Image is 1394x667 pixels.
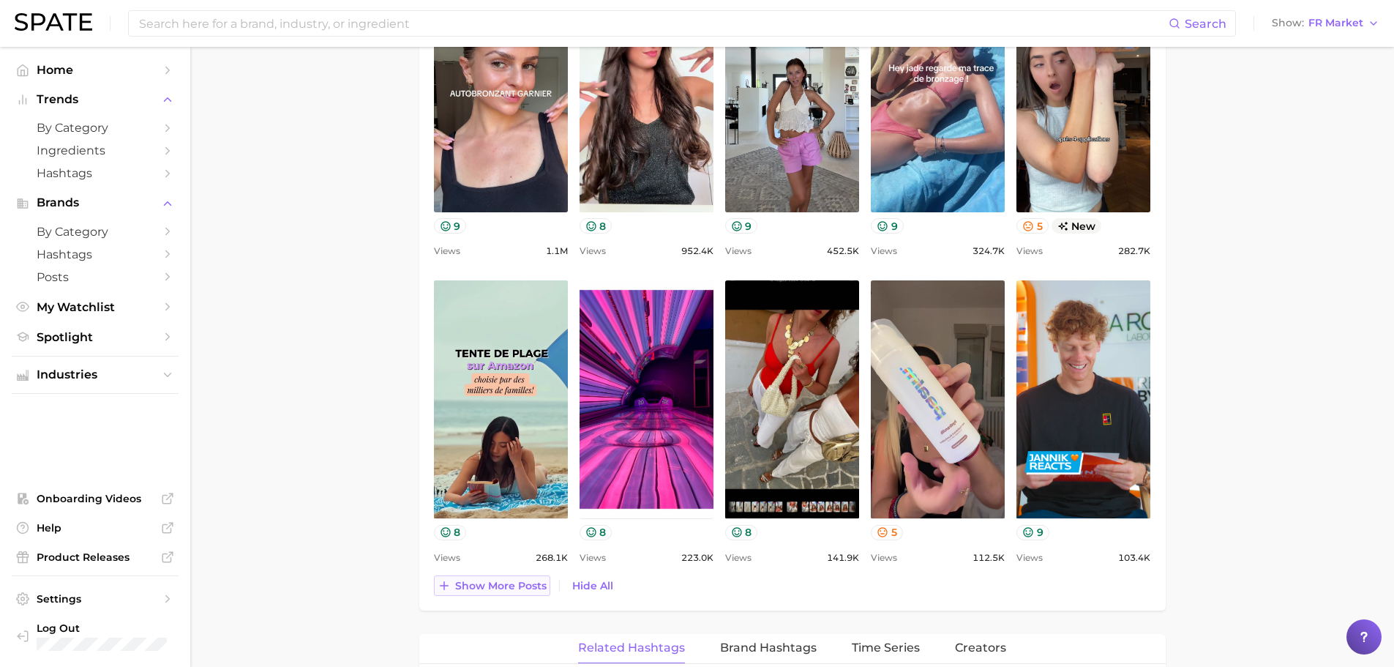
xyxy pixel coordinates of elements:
[955,641,1006,655] span: Creators
[12,243,179,266] a: Hashtags
[37,270,154,284] span: Posts
[725,549,752,567] span: Views
[434,525,467,540] button: 8
[37,551,154,564] span: Product Releases
[580,242,606,260] span: Views
[1118,242,1150,260] span: 282.7k
[1308,19,1363,27] span: FR Market
[580,218,612,234] button: 8
[12,517,179,539] a: Help
[37,63,154,77] span: Home
[871,525,903,540] button: 5
[37,93,154,106] span: Trends
[37,225,154,239] span: by Category
[434,549,460,567] span: Views
[434,575,550,596] button: Show more posts
[37,144,154,157] span: Ingredients
[434,218,467,234] button: 9
[37,300,154,314] span: My Watchlist
[12,326,179,349] a: Spotlight
[871,218,904,234] button: 9
[434,242,460,260] span: Views
[1016,242,1043,260] span: Views
[12,488,179,510] a: Onboarding Videos
[12,296,179,318] a: My Watchlist
[455,580,547,592] span: Show more posts
[871,549,897,567] span: Views
[1016,525,1049,540] button: 9
[973,242,1005,260] span: 324.7k
[725,242,752,260] span: Views
[12,59,179,81] a: Home
[1052,218,1102,234] span: new
[12,588,179,610] a: Settings
[681,242,713,260] span: 952.4k
[12,220,179,243] a: by Category
[12,266,179,288] a: Posts
[12,162,179,185] a: Hashtags
[12,89,179,111] button: Trends
[37,592,154,605] span: Settings
[827,242,859,260] span: 452.5k
[12,139,179,162] a: Ingredients
[681,549,713,567] span: 223.0k
[871,242,897,260] span: Views
[37,622,176,635] span: Log Out
[827,549,859,567] span: 141.9k
[546,242,568,260] span: 1.1m
[12,116,179,139] a: by Category
[725,218,758,234] button: 9
[37,330,154,344] span: Spotlight
[37,166,154,180] span: Hashtags
[138,11,1169,36] input: Search here for a brand, industry, or ingredient
[1185,17,1226,31] span: Search
[37,121,154,135] span: by Category
[1016,218,1049,234] button: 5
[572,580,613,592] span: Hide All
[37,368,154,381] span: Industries
[37,247,154,261] span: Hashtags
[37,196,154,209] span: Brands
[1268,14,1383,33] button: ShowFR Market
[15,13,92,31] img: SPATE
[852,641,920,655] span: Time Series
[12,546,179,568] a: Product Releases
[12,617,179,655] a: Log out. Currently logged in with e-mail yemin@goodai-global.com.
[580,525,612,540] button: 8
[578,641,685,655] span: Related Hashtags
[536,549,568,567] span: 268.1k
[37,521,154,534] span: Help
[580,549,606,567] span: Views
[725,525,758,540] button: 8
[1118,549,1150,567] span: 103.4k
[1272,19,1304,27] span: Show
[973,549,1005,567] span: 112.5k
[1016,549,1043,567] span: Views
[12,364,179,386] button: Industries
[569,576,617,596] button: Hide All
[37,492,154,505] span: Onboarding Videos
[720,641,817,655] span: Brand Hashtags
[12,192,179,214] button: Brands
